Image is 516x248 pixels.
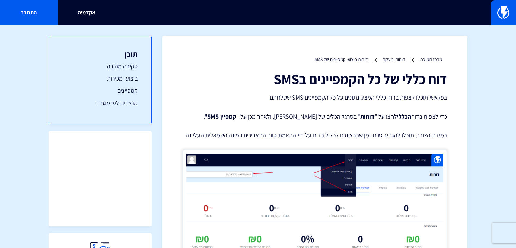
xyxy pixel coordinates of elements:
p: בפלאשי תוכלו לצפות בדוח כללי המציג נתונים על כל הקמפיינים SMS ששלחתם. [183,93,447,102]
h1: דוח כללי של כל הקמפיינים בSMS [183,71,447,86]
a: דוחות ומעקב [383,56,405,63]
h3: תוכן [62,50,138,58]
strong: קמפיין SMS". [203,112,236,120]
a: דוחות ביצועי קמפיינים של SMS [314,56,368,63]
input: חיפוש מהיר... [106,5,411,21]
a: מנצחים לפי מטרה [62,99,138,107]
p: במידת הצורך, תוכלו להגדיר טווח זמן שברצונכם לכלול בדוח על ידי התאמת טווח התאריכים בפינה השמאלית ה... [183,131,447,140]
a: סקירה מהירה [62,62,138,71]
a: קמפיינים [62,86,138,95]
strong: הכללי [397,112,411,120]
p: כדי לצפות בדוח לחצו על " " בסרגל הכלים של [PERSON_NAME], ולאחר מכן על " [183,112,447,121]
strong: דוחות [360,112,375,120]
a: מרכז תמיכה [420,56,442,63]
a: ביצועי מכירות [62,74,138,83]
